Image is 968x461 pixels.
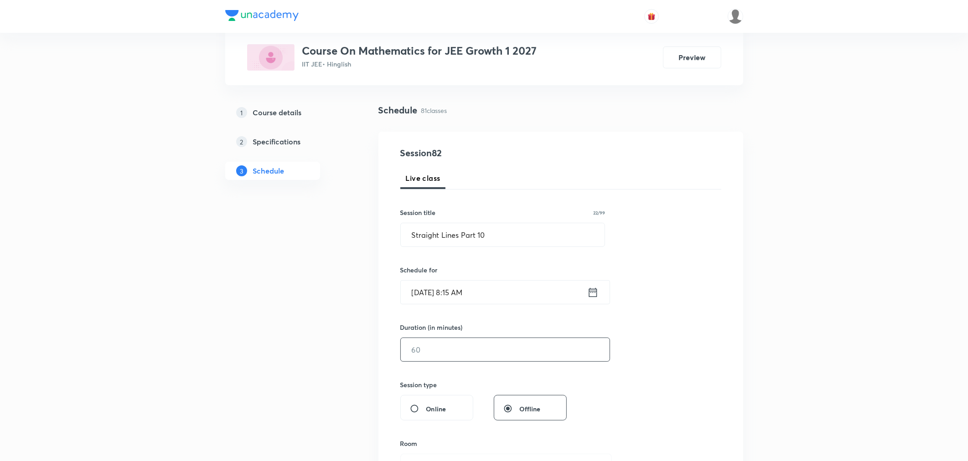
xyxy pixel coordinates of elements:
span: Live class [406,173,440,184]
span: Offline [520,404,541,414]
a: 2Specifications [225,133,349,151]
img: Company Logo [225,10,299,21]
p: 81 classes [421,106,447,115]
p: 2 [236,136,247,147]
a: 1Course details [225,103,349,122]
span: Online [426,404,446,414]
p: 1 [236,107,247,118]
p: 22/99 [593,210,605,215]
p: IIT JEE • Hinglish [302,59,537,69]
input: 60 [401,338,610,361]
img: Vivek Patil [728,9,743,24]
h6: Room [400,439,418,448]
h6: Session title [400,208,436,217]
button: avatar [644,9,659,24]
a: Company Logo [225,10,299,23]
input: A great title is short, clear and descriptive [401,223,605,246]
h4: Session 82 [400,146,567,160]
h6: Duration (in minutes) [400,323,463,332]
button: Preview [663,46,721,68]
img: D71FBB46-8D73-479E-8B8E-DCFC90832552_plus.png [247,44,295,71]
h5: Course details [253,107,301,118]
h5: Specifications [253,136,300,147]
h4: Schedule [378,103,418,117]
h3: Course On Mathematics for JEE Growth 1 2027 [302,44,537,57]
p: 3 [236,165,247,176]
h6: Session type [400,380,437,389]
img: avatar [647,12,656,20]
h6: Schedule for [400,265,606,275]
h5: Schedule [253,165,284,176]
